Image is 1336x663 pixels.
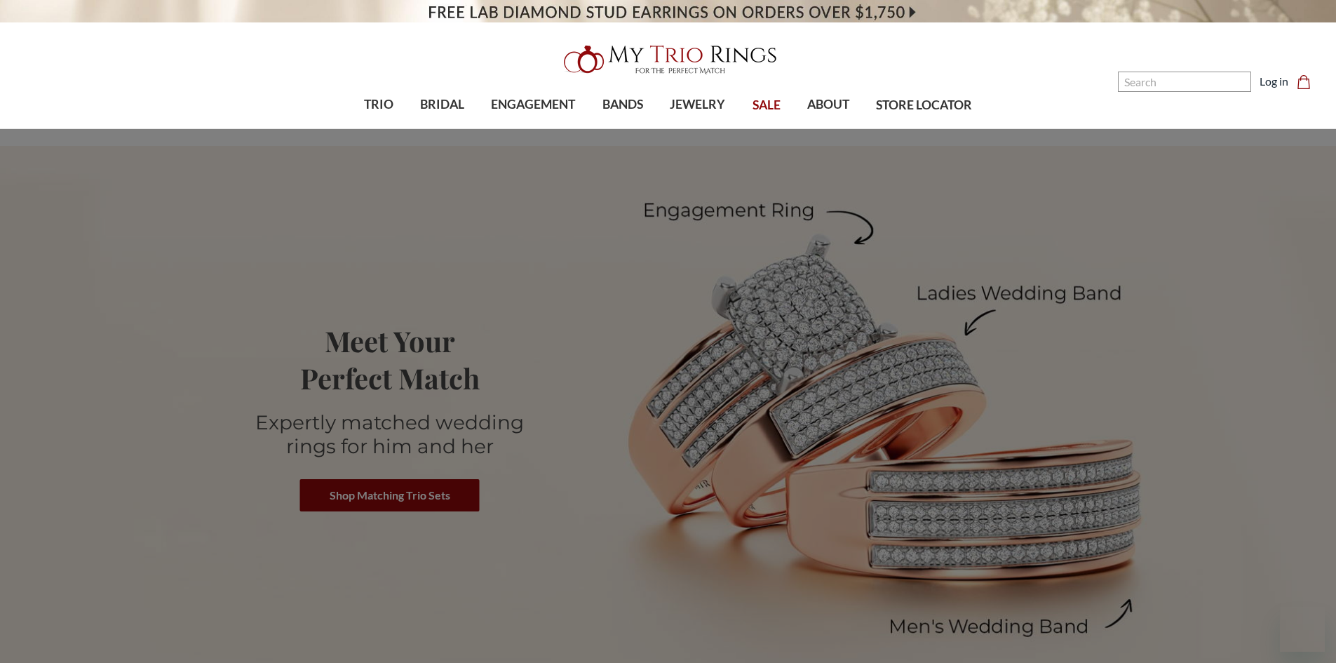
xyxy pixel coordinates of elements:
span: JEWELRY [670,95,725,114]
svg: cart.cart_preview [1297,75,1311,89]
span: SALE [753,96,781,114]
span: ENGAGEMENT [491,95,575,114]
a: Log in [1260,73,1288,90]
a: ENGAGEMENT [478,82,588,128]
a: My Trio Rings [387,37,948,82]
button: submenu toggle [526,128,540,129]
button: submenu toggle [691,128,705,129]
img: My Trio Rings [556,37,781,82]
button: submenu toggle [821,128,835,129]
button: submenu toggle [436,128,450,129]
span: BRIDAL [420,95,464,114]
a: BRIDAL [407,82,478,128]
a: JEWELRY [656,82,738,128]
a: BANDS [589,82,656,128]
span: BANDS [602,95,643,114]
a: ABOUT [794,82,863,128]
span: ABOUT [807,95,849,114]
button: submenu toggle [616,128,630,129]
span: STORE LOCATOR [876,96,972,114]
a: TRIO [351,82,407,128]
a: SALE [738,83,793,128]
span: TRIO [364,95,393,114]
iframe: Button to launch messaging window [1280,607,1325,652]
input: Search and use arrows or TAB to navigate results [1118,72,1251,92]
button: submenu toggle [372,128,386,129]
a: STORE LOCATOR [863,83,985,128]
a: Cart with 0 items [1297,73,1319,90]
